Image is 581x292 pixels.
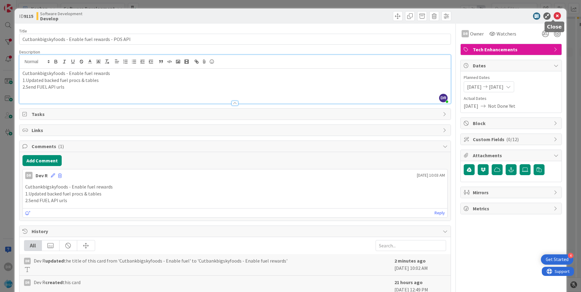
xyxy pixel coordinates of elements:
[40,11,82,16] span: Software Development
[473,46,551,53] span: Tech Enhancements
[394,279,423,285] b: 21 hours ago
[13,1,28,8] span: Support
[439,94,448,102] span: DR
[22,155,62,166] button: Add Comment
[473,152,551,159] span: Attachments
[473,136,551,143] span: Custom Fields
[467,83,482,90] span: [DATE]
[22,70,448,77] p: Cutbankbigskyfoods - Enable fuel rewards
[22,83,448,90] p: 2.Send FUEL API urls
[488,102,515,110] span: Not Done Yet
[19,49,40,55] span: Description
[25,183,445,190] p: Cutbankbigskyfoods - Enable fuel rewards
[506,136,519,142] span: ( 0/12 )
[497,30,516,37] span: Watchers
[470,30,484,37] span: Owner
[376,240,446,251] input: Search...
[19,12,33,20] span: ID
[24,240,42,251] div: All
[36,172,48,179] div: Dev R
[464,95,559,102] span: Actual Dates
[568,253,573,258] div: 4
[25,172,33,179] div: DR
[547,24,562,30] h5: Close
[417,172,445,178] span: [DATE] 10:03 AM
[473,120,551,127] span: Block
[546,256,569,263] div: Get Started
[489,83,504,90] span: [DATE]
[473,205,551,212] span: Metrics
[32,228,440,235] span: History
[473,62,551,69] span: Dates
[435,209,445,217] a: Reply
[45,279,63,285] b: created
[32,127,440,134] span: Links
[24,279,31,286] div: DR
[394,258,426,264] b: 2 minutes ago
[25,190,445,197] p: 1.Updated backed fuel procs & tables
[40,16,82,21] b: Develop
[22,77,448,84] p: 1.Updated backed fuel procs & tables
[19,28,27,34] label: Title
[24,258,31,264] div: DR
[464,102,478,110] span: [DATE]
[464,74,559,81] span: Planned Dates
[24,13,33,19] b: 9115
[34,257,287,264] span: Dev R the title of this card from 'Cutbankbigskyfoods - Enable fuel' to 'Cutbankbigskyfoods - Ena...
[58,143,64,149] span: ( 1 )
[34,279,81,286] span: Dev R this card
[19,34,451,45] input: type card name here...
[32,110,440,118] span: Tasks
[32,143,440,150] span: Comments
[462,30,469,37] div: DR
[45,258,64,264] b: updated
[473,189,551,196] span: Mirrors
[394,257,446,272] div: [DATE] 10:02 AM
[25,197,445,204] p: 2.Send FUEL API urls
[541,254,573,265] div: Open Get Started checklist, remaining modules: 4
